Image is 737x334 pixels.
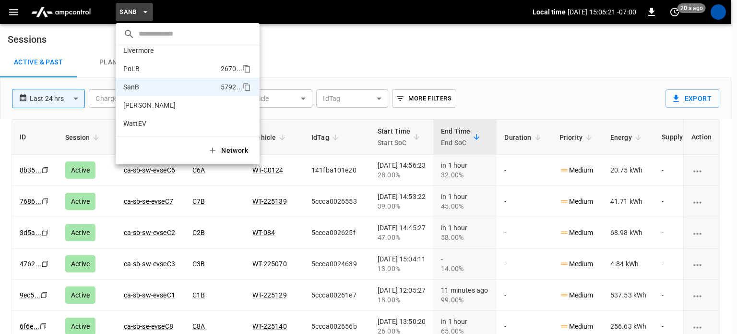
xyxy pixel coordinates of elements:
div: copy [242,63,252,74]
p: [PERSON_NAME] [123,100,176,110]
p: SanB [123,82,140,92]
p: Livermore [123,46,154,55]
div: copy [242,81,252,93]
p: PoLB [123,64,140,74]
button: Network [202,141,256,161]
p: WattEV [123,119,146,128]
